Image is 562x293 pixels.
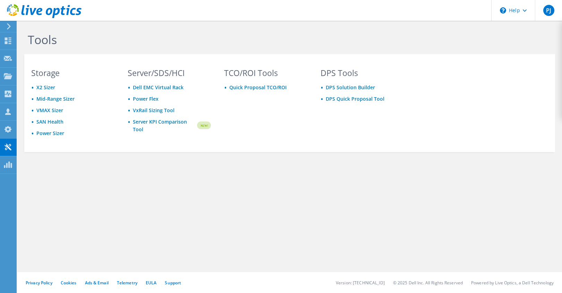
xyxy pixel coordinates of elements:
a: Telemetry [117,280,137,286]
a: Privacy Policy [26,280,52,286]
a: VMAX Sizer [36,107,63,114]
a: Dell EMC Virtual Rack [133,84,184,91]
a: VxRail Sizing Tool [133,107,174,114]
li: Powered by Live Optics, a Dell Technology [471,280,554,286]
a: X2 Sizer [36,84,55,91]
a: SAN Health [36,118,63,125]
a: Power Flex [133,95,159,102]
a: Support [165,280,181,286]
a: DPS Quick Proposal Tool [326,95,384,102]
a: Mid-Range Sizer [36,95,75,102]
li: Version: [TECHNICAL_ID] [336,280,385,286]
h1: Tools [28,32,496,47]
a: Quick Proposal TCO/ROI [229,84,287,91]
h3: DPS Tools [321,69,404,77]
img: new-badge.svg [196,117,211,134]
h3: Server/SDS/HCI [128,69,211,77]
a: Ads & Email [85,280,109,286]
svg: \n [500,7,506,14]
span: PJ [543,5,554,16]
a: EULA [146,280,156,286]
h3: TCO/ROI Tools [224,69,307,77]
a: Cookies [61,280,77,286]
a: Server KPI Comparison Tool [133,118,196,133]
a: Power Sizer [36,130,64,136]
a: DPS Solution Builder [326,84,375,91]
h3: Storage [31,69,114,77]
li: © 2025 Dell Inc. All Rights Reserved [393,280,463,286]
